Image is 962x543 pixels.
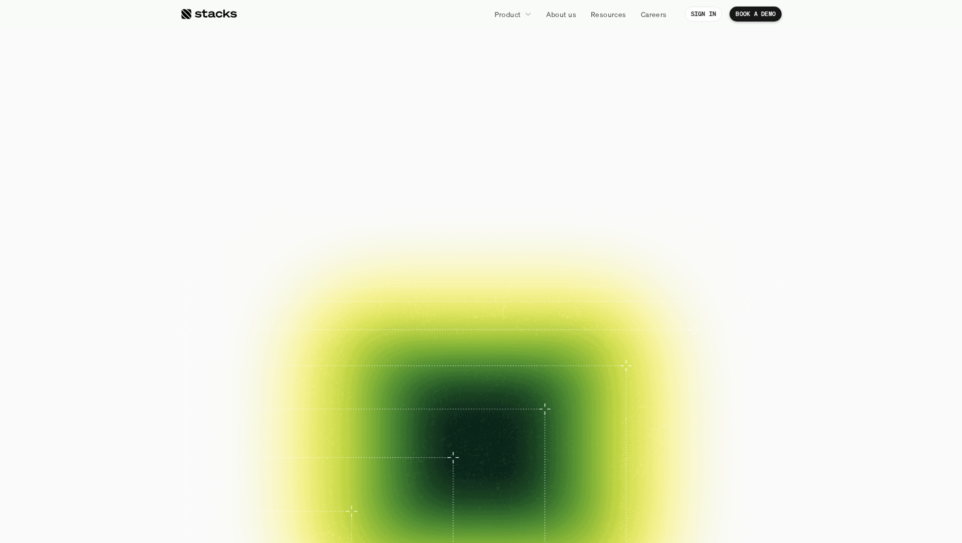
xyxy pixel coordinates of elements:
h2: Case study [576,294,602,300]
a: SIGN IN [685,7,723,22]
a: Case study [486,259,550,304]
p: SIGN IN [691,11,716,18]
a: Case study [554,259,618,304]
p: Careers [641,9,667,20]
p: BOOK A DEMO [396,218,451,232]
a: Careers [635,5,673,23]
a: Case study [349,259,413,304]
p: About us [546,9,576,20]
a: EXPLORE PRODUCT [473,212,583,237]
a: BOOK A DEMO [379,212,468,237]
p: Product [495,9,521,20]
span: financial [382,68,550,112]
a: About us [540,5,582,23]
h2: Case study [303,294,329,300]
h2: Case study [507,294,533,300]
p: EXPLORE PRODUCT [491,218,566,232]
p: BOOK A DEMO [736,11,776,18]
a: Resources [585,5,632,23]
p: Resources [591,9,626,20]
span: The [296,66,374,110]
h2: Case study [371,294,397,300]
h2: Case study [234,294,260,300]
span: Reimagined. [359,114,603,158]
p: Close your books faster, smarter, and risk-free with Stacks, the AI tool for accounting teams. [359,169,603,200]
a: Case study [281,259,345,304]
span: close. [559,70,666,114]
a: BOOK A DEMO [730,7,782,22]
a: Case study [212,259,276,304]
